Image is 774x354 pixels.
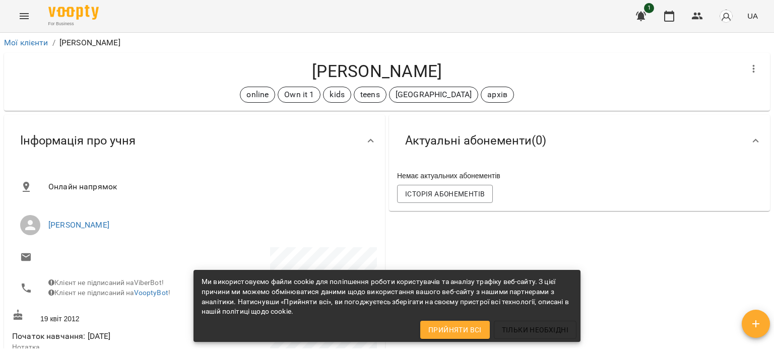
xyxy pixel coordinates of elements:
[12,342,192,352] p: Нотатка
[405,133,546,149] span: Актуальні абонементи ( 0 )
[4,38,48,47] a: Мої клієнти
[12,61,742,82] h4: [PERSON_NAME]
[405,188,485,200] span: Історія абонементів
[354,87,386,103] div: teens
[48,21,99,27] span: For Business
[389,115,770,167] div: Актуальні абонементи(0)
[240,87,275,103] div: online
[330,89,345,101] p: kids
[389,87,479,103] div: [GEOGRAPHIC_DATA]
[48,278,164,287] span: Клієнт не підписаний на ViberBot!
[246,89,269,101] p: online
[396,89,472,101] p: [GEOGRAPHIC_DATA]
[747,11,758,21] span: UA
[360,89,380,101] p: teens
[4,37,770,49] nav: breadcrumb
[284,89,314,101] p: Own it 1
[278,87,320,103] div: Own it 1
[134,289,168,297] a: VooptyBot
[48,220,109,230] a: [PERSON_NAME]
[743,7,762,25] button: UA
[48,289,170,297] span: Клієнт не підписаний на !
[494,321,576,339] button: Тільки необхідні
[502,324,568,336] span: Тільки необхідні
[397,185,493,203] button: Історія абонементів
[202,273,572,321] div: Ми використовуємо файли cookie для поліпшення роботи користувачів та аналізу трафіку веб-сайту. З...
[323,87,351,103] div: kids
[12,331,111,341] span: Початок навчання: [DATE]
[719,9,733,23] img: avatar_s.png
[4,115,385,167] div: Інформація про учня
[644,3,654,13] span: 1
[428,324,482,336] span: Прийняти всі
[10,307,195,326] div: 19 квіт 2012
[20,133,136,149] span: Інформація про учня
[48,5,99,20] img: Voopty Logo
[481,87,514,103] div: архів
[59,37,120,49] p: [PERSON_NAME]
[52,37,55,49] li: /
[420,321,490,339] button: Прийняти всі
[48,181,369,193] span: Онлайн напрямок
[395,169,764,183] div: Немає актуальних абонементів
[487,89,507,101] p: архів
[12,4,36,28] button: Menu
